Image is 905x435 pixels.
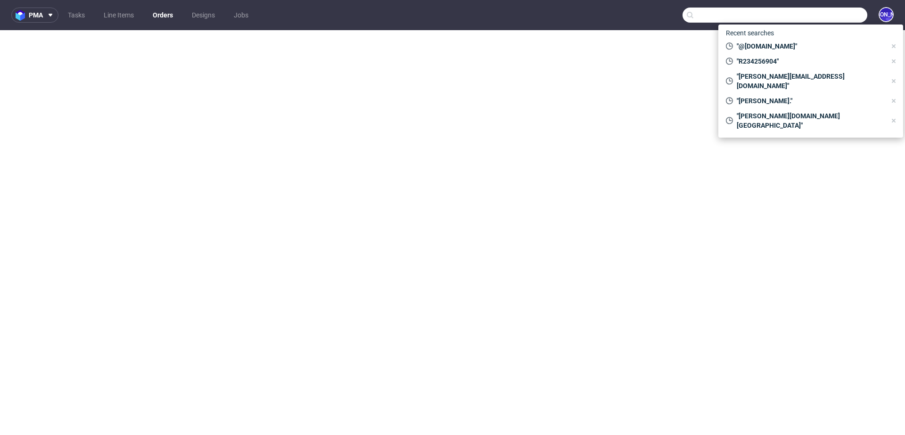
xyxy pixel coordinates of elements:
span: "[PERSON_NAME]." [733,96,886,106]
span: "[PERSON_NAME][EMAIL_ADDRESS][DOMAIN_NAME]" [733,72,886,90]
figcaption: [PERSON_NAME] [880,8,893,21]
span: "R234256904" [733,57,886,66]
img: logo [16,10,29,21]
span: pma [29,12,43,18]
button: pma [11,8,58,23]
a: Designs [186,8,221,23]
a: Jobs [228,8,254,23]
a: Line Items [98,8,140,23]
span: "@[DOMAIN_NAME]" [733,41,886,51]
a: Orders [147,8,179,23]
span: Recent searches [722,25,778,41]
a: Tasks [62,8,90,23]
span: "[PERSON_NAME][DOMAIN_NAME][GEOGRAPHIC_DATA]" [733,111,886,130]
